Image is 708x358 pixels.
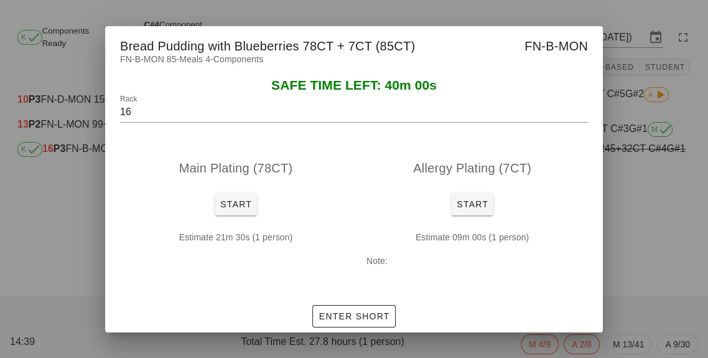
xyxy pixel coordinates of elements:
span: SAFE TIME LEFT: 40m 00s [271,78,437,92]
button: Enter Short [312,305,395,327]
div: Bread Pudding with Blueberries 78CT + 7CT (85CT) [105,26,603,62]
span: FN-B-MON [524,36,588,56]
label: Rack [120,95,137,104]
div: Main Plating (78CT) [120,148,352,188]
p: Estimate 21m 30s (1 person) [130,230,342,244]
span: Start [456,199,488,209]
button: Start [451,193,493,215]
button: Start [215,193,257,215]
div: Allergy Plating (7CT) [356,148,588,188]
p: Note: [366,254,578,268]
div: FN-B-MON 85-Meals 4-Components [105,52,603,78]
p: Estimate 09m 00s (1 person) [366,230,578,244]
span: Start [220,199,252,209]
span: Enter Short [318,311,389,321]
